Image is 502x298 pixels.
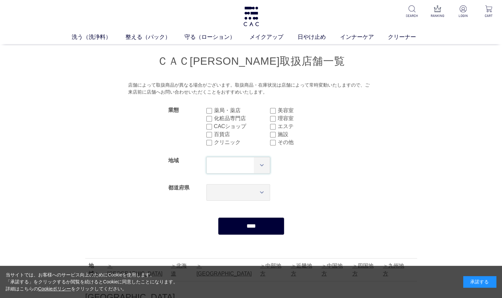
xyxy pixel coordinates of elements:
a: [GEOGRAPHIC_DATA] [107,263,163,276]
a: CART [480,5,497,18]
label: 薬局・薬店 [214,107,270,114]
div: 店舗によって取扱商品が異なる場合がございます。取扱商品・在庫状況は店舗によって常時変動いたしますので、ご来店前に店舗へお問い合わせいただくことをおすすめいたします。 [128,82,374,96]
a: 近畿地方 [291,263,312,276]
a: 洗う（洗浄料） [72,33,125,41]
p: CART [480,13,497,18]
p: LOGIN [455,13,471,18]
a: 中部地方 [260,263,281,276]
a: 日やけ止め [298,33,340,41]
label: 地域 [168,158,179,163]
label: 都道府県 [168,185,189,190]
img: logo [243,7,260,26]
a: LOGIN [455,5,471,18]
a: インナーケア [340,33,388,41]
a: 中国地方 [322,263,343,276]
a: メイクアップ [250,33,298,41]
a: 九州地方 [383,263,404,276]
label: 施設 [278,130,334,138]
label: クリニック [214,138,270,146]
label: 美容室 [278,107,334,114]
p: SEARCH [404,13,420,18]
a: 整える（パック） [125,33,185,41]
label: その他 [278,138,334,146]
div: 当サイトでは、お客様へのサービス向上のためにCookieを使用します。 「承諾する」をクリックするか閲覧を続けるとCookieに同意したことになります。 詳細はこちらの をクリックしてください。 [6,271,178,292]
a: 北海道 [171,263,187,276]
label: 業態 [168,107,179,113]
label: CACショップ [214,122,270,130]
a: SEARCH [404,5,420,18]
label: 化粧品専門店 [214,114,270,122]
label: 理容室 [278,114,334,122]
a: Cookieポリシー [38,286,71,291]
a: 守る（ローション） [184,33,250,41]
a: クリーナー [388,33,430,41]
label: エステ [278,122,334,130]
div: 地域： [89,262,104,278]
p: RANKING [429,13,446,18]
a: 四国地方 [352,263,373,276]
a: [GEOGRAPHIC_DATA] [196,263,252,276]
div: 承諾する [463,276,496,288]
a: RANKING [429,5,446,18]
label: 百貨店 [214,130,270,138]
h1: ＣＡＣ[PERSON_NAME]取扱店舗一覧 [85,54,417,68]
